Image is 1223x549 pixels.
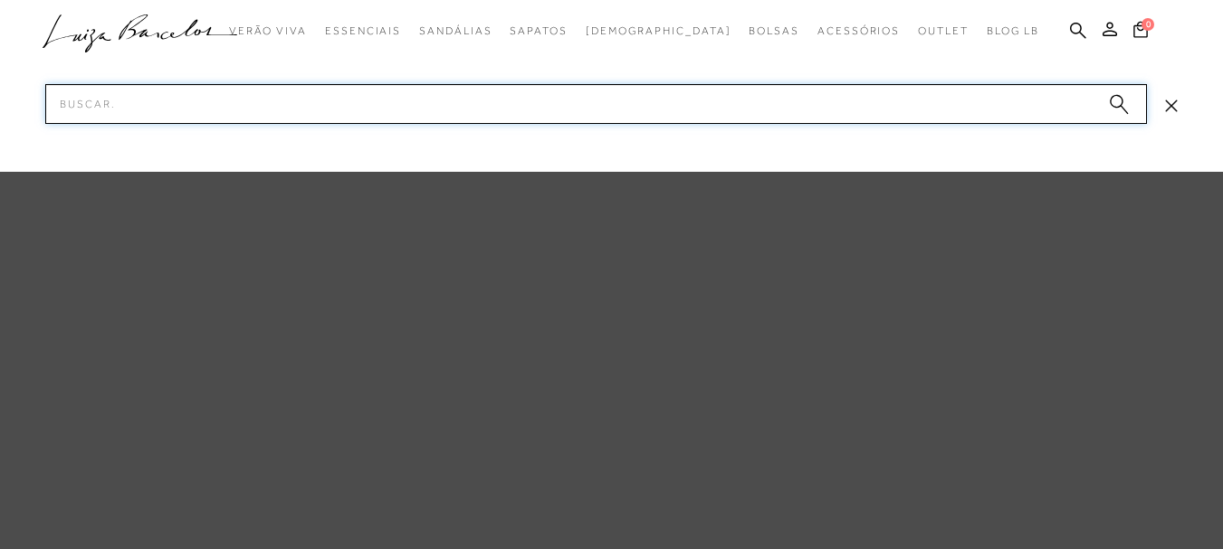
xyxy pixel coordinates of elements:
[987,14,1039,48] a: BLOG LB
[987,24,1039,37] span: BLOG LB
[510,24,567,37] span: Sapatos
[1128,20,1153,44] button: 0
[325,24,401,37] span: Essenciais
[918,14,969,48] a: categoryNavScreenReaderText
[510,14,567,48] a: categoryNavScreenReaderText
[817,24,900,37] span: Acessórios
[1142,18,1154,31] span: 0
[586,24,731,37] span: [DEMOGRAPHIC_DATA]
[586,14,731,48] a: noSubCategoriesText
[419,24,492,37] span: Sandálias
[45,84,1147,124] input: Buscar.
[229,14,307,48] a: categoryNavScreenReaderText
[749,14,799,48] a: categoryNavScreenReaderText
[918,24,969,37] span: Outlet
[229,24,307,37] span: Verão Viva
[817,14,900,48] a: categoryNavScreenReaderText
[325,14,401,48] a: categoryNavScreenReaderText
[749,24,799,37] span: Bolsas
[419,14,492,48] a: categoryNavScreenReaderText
